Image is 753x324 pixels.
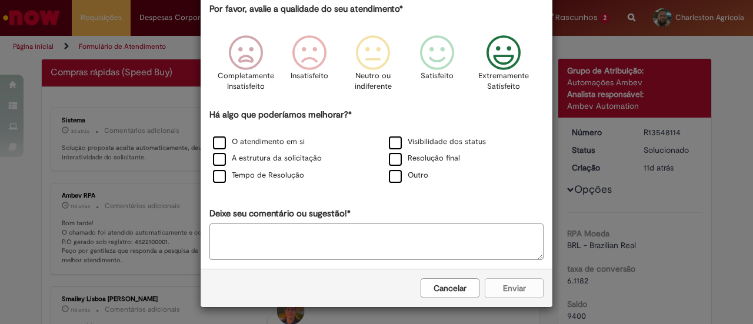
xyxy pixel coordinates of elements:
[213,153,322,164] label: A estrutura da solicitação
[213,136,305,148] label: O atendimento em si
[218,71,274,92] p: Completamente Insatisfeito
[407,26,467,107] div: Satisfeito
[389,170,428,181] label: Outro
[471,26,538,107] div: Extremamente Satisfeito
[209,3,403,15] label: Por favor, avalie a qualidade do seu atendimento*
[389,136,486,148] label: Visibilidade dos status
[421,278,479,298] button: Cancelar
[352,71,394,92] p: Neutro ou indiferente
[216,26,276,107] div: Completamente Insatisfeito
[213,170,304,181] label: Tempo de Resolução
[421,71,454,82] p: Satisfeito
[478,71,529,92] p: Extremamente Satisfeito
[279,26,339,107] div: Insatisfeito
[343,26,403,107] div: Neutro ou indiferente
[291,71,328,82] p: Insatisfeito
[209,109,544,185] div: Há algo que poderíamos melhorar?*
[209,208,351,220] label: Deixe seu comentário ou sugestão!*
[389,153,460,164] label: Resolução final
